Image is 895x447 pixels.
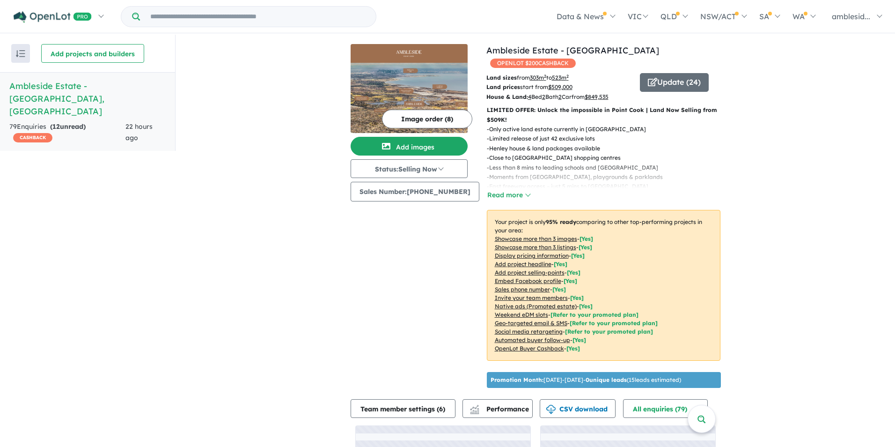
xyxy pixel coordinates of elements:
[487,125,681,134] p: - Only active land estate currently in [GEOGRAPHIC_DATA]
[530,74,546,81] u: 303 m
[486,73,633,82] p: from
[540,399,616,418] button: CSV download
[586,376,627,383] b: 0 unique leads
[487,105,720,125] p: LIMITED OFFER: Unlock the impossible in Point Cook | Land Now Selling from $509K!
[491,376,681,384] p: [DATE] - [DATE] - ( 15 leads estimated)
[491,376,543,383] b: Promotion Month:
[570,294,584,301] span: [ Yes ]
[564,277,577,284] span: [ Yes ]
[487,182,681,191] p: - Fast freeway access – just 5 mins to [GEOGRAPHIC_DATA]
[351,399,455,418] button: Team member settings (6)
[9,121,125,144] div: 79 Enquir ies
[495,244,576,251] u: Showcase more than 3 listings
[565,328,653,335] span: [Refer to your promoted plan]
[487,144,681,153] p: - Henley house & land packages available
[495,277,561,284] u: Embed Facebook profile
[623,399,708,418] button: All enquiries (79)
[486,93,528,100] b: House & Land:
[487,172,681,182] p: - Moments from [GEOGRAPHIC_DATA], playgrounds & parklands
[550,311,638,318] span: [Refer to your promoted plan]
[14,11,92,23] img: Openlot PRO Logo White
[570,320,658,327] span: [Refer to your promoted plan]
[125,122,153,142] span: 22 hours ago
[495,252,569,259] u: Display pricing information
[486,74,517,81] b: Land sizes
[495,311,548,318] u: Weekend eDM slots
[351,137,468,156] button: Add images
[495,235,577,242] u: Showcase more than 3 images
[554,261,567,268] span: [ Yes ]
[548,83,572,90] u: $ 509,000
[552,286,566,293] span: [ Yes ]
[558,93,562,100] u: 2
[470,408,479,414] img: bar-chart.svg
[567,269,580,276] span: [ Yes ]
[351,63,468,133] img: Ambleside Estate - Point Cook
[487,153,681,163] p: - Close to [GEOGRAPHIC_DATA] shopping centres
[470,405,478,410] img: line-chart.svg
[462,399,533,418] button: Performance
[495,269,565,276] u: Add project selling-points
[471,405,529,413] span: Performance
[486,82,633,92] p: start from
[50,122,86,131] strong: ( unread)
[354,48,464,59] img: Ambleside Estate - Point Cook Logo
[571,252,585,259] span: [ Yes ]
[566,74,569,79] sup: 2
[546,74,569,81] span: to
[579,244,592,251] span: [ Yes ]
[351,159,468,178] button: Status:Selling Now
[542,93,545,100] u: 2
[439,405,443,413] span: 6
[52,122,60,131] span: 12
[41,44,144,63] button: Add projects and builders
[640,73,709,92] button: Update (24)
[495,336,570,343] u: Automated buyer follow-up
[487,190,531,201] button: Read more
[572,336,586,343] span: [Yes]
[566,345,580,352] span: [Yes]
[16,50,25,57] img: sort.svg
[495,303,577,310] u: Native ads (Promoted estate)
[579,303,593,310] span: [Yes]
[9,80,166,118] h5: Ambleside Estate - [GEOGRAPHIC_DATA] , [GEOGRAPHIC_DATA]
[487,134,681,143] p: - Limited release of just 42 exclusive lots
[585,93,609,100] u: $ 849,535
[495,261,551,268] u: Add project headline
[546,405,556,414] img: download icon
[351,44,468,133] a: Ambleside Estate - Point Cook LogoAmbleside Estate - Point Cook
[495,286,550,293] u: Sales phone number
[486,83,520,90] b: Land prices
[382,110,472,128] button: Image order (8)
[546,218,576,225] b: 95 % ready
[495,320,567,327] u: Geo-targeted email & SMS
[487,210,720,361] p: Your project is only comparing to other top-performing projects in your area: - - - - - - - - - -...
[142,7,374,27] input: Try estate name, suburb, builder or developer
[495,345,564,352] u: OpenLot Buyer Cashback
[832,12,870,21] span: amblesid...
[580,235,593,242] span: [ Yes ]
[495,328,563,335] u: Social media retargeting
[544,74,546,79] sup: 2
[528,93,531,100] u: 4
[13,133,52,142] span: CASHBACK
[351,182,479,201] button: Sales Number:[PHONE_NUMBER]
[552,74,569,81] u: 523 m
[486,92,633,102] p: Bed Bath Car from
[486,45,659,56] a: Ambleside Estate - [GEOGRAPHIC_DATA]
[487,163,681,172] p: - Less than 8 mins to leading schools and [GEOGRAPHIC_DATA]
[495,294,568,301] u: Invite your team members
[490,59,576,68] span: OPENLOT $ 200 CASHBACK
